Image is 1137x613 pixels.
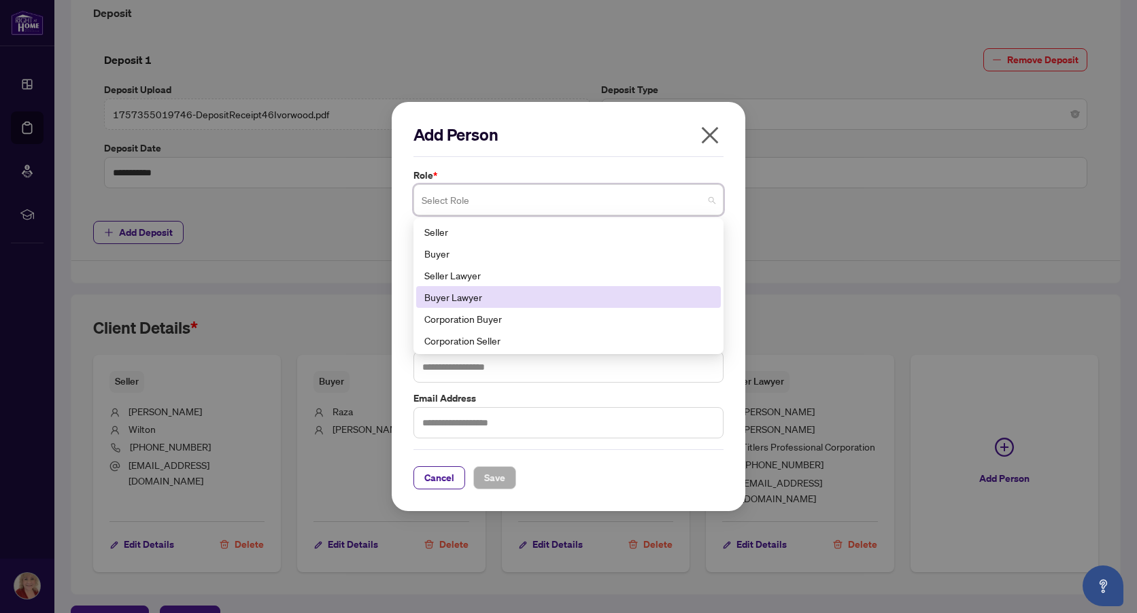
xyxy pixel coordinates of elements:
button: Save [473,466,516,489]
div: Seller Lawyer [424,268,713,283]
span: close [699,124,721,146]
div: Buyer [424,246,713,261]
div: Seller Lawyer [416,264,721,286]
button: Open asap [1083,565,1123,606]
div: Seller [416,221,721,243]
div: Corporation Buyer [416,308,721,330]
div: Corporation Seller [416,330,721,351]
div: Buyer [416,243,721,264]
div: Seller [424,224,713,239]
div: Buyer Lawyer [424,290,713,304]
label: Role [413,168,724,183]
label: Email Address [413,391,724,406]
button: Cancel [413,466,465,489]
span: Cancel [424,467,454,489]
h2: Add Person [413,124,724,145]
div: Corporation Seller [424,333,713,348]
div: Buyer Lawyer [416,286,721,308]
div: Corporation Buyer [424,311,713,326]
